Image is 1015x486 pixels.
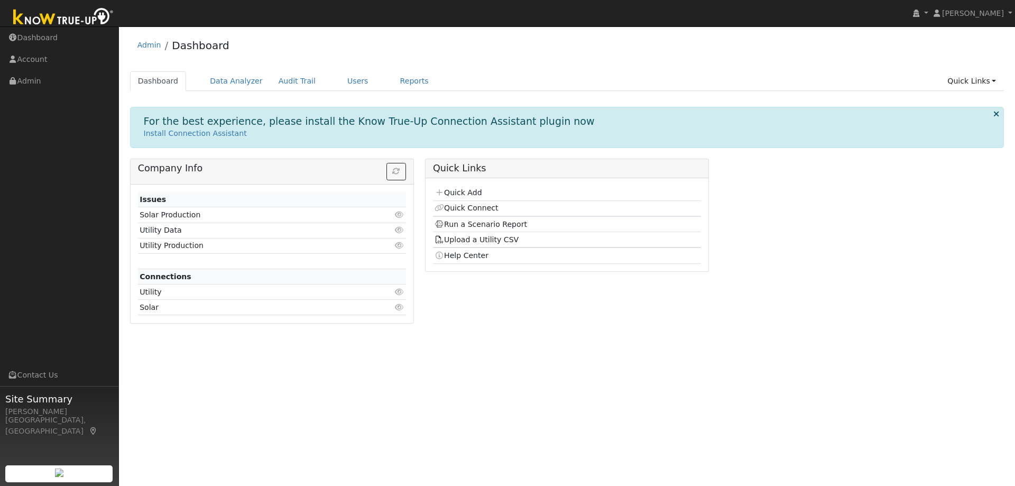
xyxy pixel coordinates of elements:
img: Know True-Up [8,6,119,30]
img: retrieve [55,469,63,477]
i: Click to view [395,226,404,234]
a: Dashboard [172,39,229,52]
h5: Company Info [138,163,406,174]
a: Quick Links [939,71,1004,91]
a: Users [339,71,376,91]
span: Site Summary [5,392,113,406]
td: Utility [138,285,363,300]
td: Utility Production [138,238,363,253]
strong: Connections [140,272,191,281]
a: Help Center [435,251,488,260]
a: Audit Trail [271,71,324,91]
a: Run a Scenario Report [435,220,527,228]
a: Admin [137,41,161,49]
h1: For the best experience, please install the Know True-Up Connection Assistant plugin now [144,115,595,127]
a: Install Connection Assistant [144,129,247,137]
i: Click to view [395,211,404,218]
a: Data Analyzer [202,71,271,91]
i: Click to view [395,288,404,296]
td: Utility Data [138,223,363,238]
a: Quick Add [435,188,482,197]
a: Upload a Utility CSV [435,235,519,244]
strong: Issues [140,195,166,204]
span: [PERSON_NAME] [942,9,1004,17]
a: Map [89,427,98,435]
div: [PERSON_NAME] [5,406,113,417]
i: Click to view [395,242,404,249]
td: Solar Production [138,207,363,223]
a: Reports [392,71,437,91]
td: Solar [138,300,363,315]
h5: Quick Links [433,163,701,174]
i: Click to view [395,304,404,311]
a: Dashboard [130,71,187,91]
div: [GEOGRAPHIC_DATA], [GEOGRAPHIC_DATA] [5,415,113,437]
a: Quick Connect [435,204,498,212]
